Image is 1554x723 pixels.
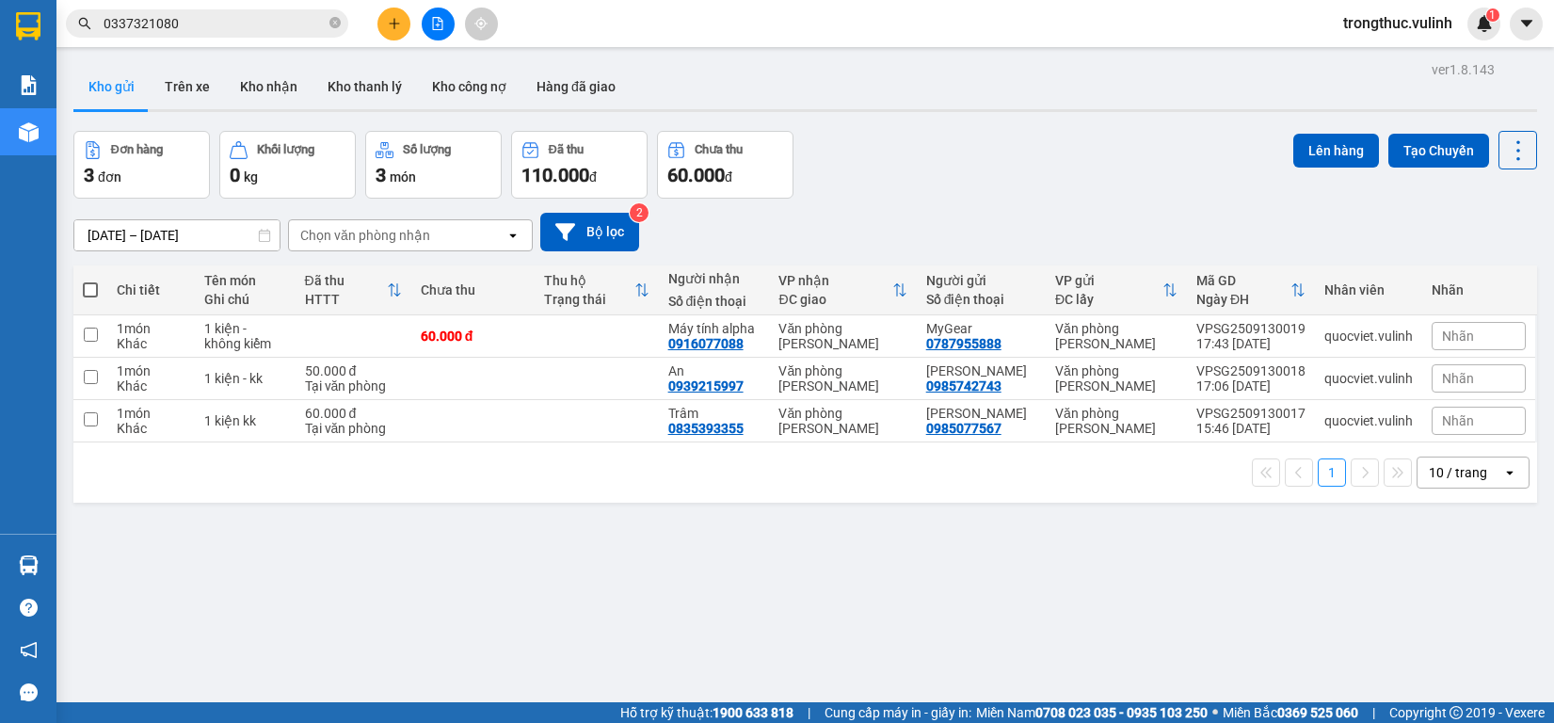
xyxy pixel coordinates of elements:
[926,363,1036,378] div: Hồng Anh
[117,336,185,351] div: Khác
[329,15,341,33] span: close-circle
[312,64,417,109] button: Kho thanh lý
[204,273,286,288] div: Tên món
[668,378,744,394] div: 0939215997
[84,164,94,186] span: 3
[521,164,589,186] span: 110.000
[1318,458,1346,487] button: 1
[778,406,906,436] div: Văn phòng [PERSON_NAME]
[73,131,210,199] button: Đơn hàng3đơn
[219,131,356,199] button: Khối lượng0kg
[544,292,633,307] div: Trạng thái
[1196,321,1306,336] div: VPSG2509130019
[422,8,455,40] button: file-add
[1450,706,1463,719] span: copyright
[926,321,1036,336] div: MyGear
[725,169,732,185] span: đ
[19,122,39,142] img: warehouse-icon
[1372,702,1375,723] span: |
[104,13,326,34] input: Tìm tên, số ĐT hoặc mã đơn
[20,641,38,659] span: notification
[668,321,761,336] div: Máy tính alpha
[20,683,38,701] span: message
[20,599,38,617] span: question-circle
[1502,465,1517,480] svg: open
[1055,321,1178,351] div: Văn phòng [PERSON_NAME]
[589,169,597,185] span: đ
[521,64,631,109] button: Hàng đã giao
[1476,15,1493,32] img: icon-new-feature
[549,143,584,156] div: Đã thu
[225,64,312,109] button: Kho nhận
[544,273,633,288] div: Thu hộ
[403,143,451,156] div: Số lượng
[431,17,444,30] span: file-add
[1212,709,1218,716] span: ⚪️
[305,273,387,288] div: Đã thu
[976,702,1208,723] span: Miền Nam
[1388,134,1489,168] button: Tạo Chuyến
[1055,292,1162,307] div: ĐC lấy
[778,363,906,394] div: Văn phòng [PERSON_NAME]
[74,220,280,250] input: Select a date range.
[19,75,39,95] img: solution-icon
[390,169,416,185] span: món
[1324,413,1413,428] div: quocviet.vulinh
[1196,273,1290,288] div: Mã GD
[1196,378,1306,394] div: 17:06 [DATE]
[657,131,793,199] button: Chưa thu60.000đ
[1442,371,1474,386] span: Nhãn
[511,131,648,199] button: Đã thu110.000đ
[1486,8,1499,22] sup: 1
[117,421,185,436] div: Khác
[1196,336,1306,351] div: 17:43 [DATE]
[926,378,1001,394] div: 0985742743
[668,271,761,286] div: Người nhận
[1429,463,1487,482] div: 10 / trang
[667,164,725,186] span: 60.000
[668,294,761,309] div: Số điện thoại
[1223,702,1358,723] span: Miền Bắc
[1489,8,1496,22] span: 1
[1518,15,1535,32] span: caret-down
[630,203,649,222] sup: 2
[540,213,639,251] button: Bộ lọc
[465,8,498,40] button: aim
[1324,282,1413,297] div: Nhân viên
[1187,265,1315,315] th: Toggle SortBy
[1442,329,1474,344] span: Nhãn
[1432,59,1495,80] div: ver 1.8.143
[535,265,658,315] th: Toggle SortBy
[668,406,761,421] div: Trâm
[808,702,810,723] span: |
[668,363,761,378] div: An
[825,702,971,723] span: Cung cấp máy in - giấy in:
[98,169,121,185] span: đơn
[388,17,401,30] span: plus
[1046,265,1187,315] th: Toggle SortBy
[78,17,91,30] span: search
[244,169,258,185] span: kg
[695,143,743,156] div: Chưa thu
[305,406,402,421] div: 60.000 đ
[204,413,286,428] div: 1 kiện kk
[926,273,1036,288] div: Người gửi
[1196,406,1306,421] div: VPSG2509130017
[1324,371,1413,386] div: quocviet.vulinh
[1055,363,1178,394] div: Văn phòng [PERSON_NAME]
[111,143,163,156] div: Đơn hàng
[505,228,521,243] svg: open
[117,321,185,336] div: 1 món
[16,12,40,40] img: logo-vxr
[1510,8,1543,40] button: caret-down
[1055,406,1178,436] div: Văn phòng [PERSON_NAME]
[1196,421,1306,436] div: 15:46 [DATE]
[300,226,430,245] div: Chọn văn phòng nhận
[305,378,402,394] div: Tại văn phòng
[19,555,39,575] img: warehouse-icon
[117,363,185,378] div: 1 món
[305,421,402,436] div: Tại văn phòng
[1055,273,1162,288] div: VP gửi
[257,143,314,156] div: Khối lượng
[296,265,411,315] th: Toggle SortBy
